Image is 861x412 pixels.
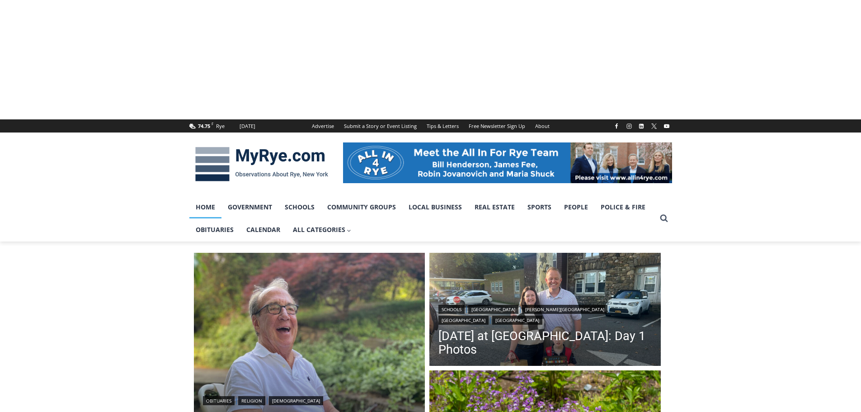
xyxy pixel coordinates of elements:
a: Instagram [624,121,635,132]
a: All Categories [287,218,358,241]
div: Rye [216,122,225,130]
a: Schools [438,305,465,314]
span: F [212,121,213,126]
img: MyRye.com [189,141,334,188]
a: Obituaries [189,218,240,241]
span: All Categories [293,225,352,235]
a: [GEOGRAPHIC_DATA] [492,316,542,325]
nav: Secondary Navigation [307,119,555,133]
img: (PHOTO: Henry arrived for his first day of Kindergarten at Midland Elementary School. He likes cu... [429,253,661,369]
a: Local Business [402,196,468,218]
a: [DEMOGRAPHIC_DATA] [269,396,323,405]
a: Facebook [611,121,622,132]
a: Advertise [307,119,339,133]
a: Home [189,196,221,218]
div: [DATE] [240,122,255,130]
button: View Search Form [656,210,672,227]
a: Government [221,196,278,218]
a: Free Newsletter Sign Up [464,119,530,133]
a: Schools [278,196,321,218]
a: [DATE] at [GEOGRAPHIC_DATA]: Day 1 Photos [438,329,652,356]
a: People [558,196,594,218]
a: Police & Fire [594,196,652,218]
a: Read More First Day of School at Rye City Schools: Day 1 Photos [429,253,661,369]
a: X [649,121,659,132]
img: All in for Rye [343,142,672,183]
a: Religion [238,396,265,405]
a: Calendar [240,218,287,241]
span: 74.75 [198,123,210,129]
a: Sports [521,196,558,218]
a: YouTube [661,121,672,132]
div: | | | | [438,303,652,325]
div: | | [203,394,416,405]
a: About [530,119,555,133]
a: Linkedin [636,121,647,132]
a: Obituaries [203,396,235,405]
a: [GEOGRAPHIC_DATA] [438,316,489,325]
a: Submit a Story or Event Listing [339,119,422,133]
a: [GEOGRAPHIC_DATA] [468,305,518,314]
a: Community Groups [321,196,402,218]
a: Tips & Letters [422,119,464,133]
a: [PERSON_NAME][GEOGRAPHIC_DATA] [522,305,607,314]
nav: Primary Navigation [189,196,656,242]
a: Real Estate [468,196,521,218]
